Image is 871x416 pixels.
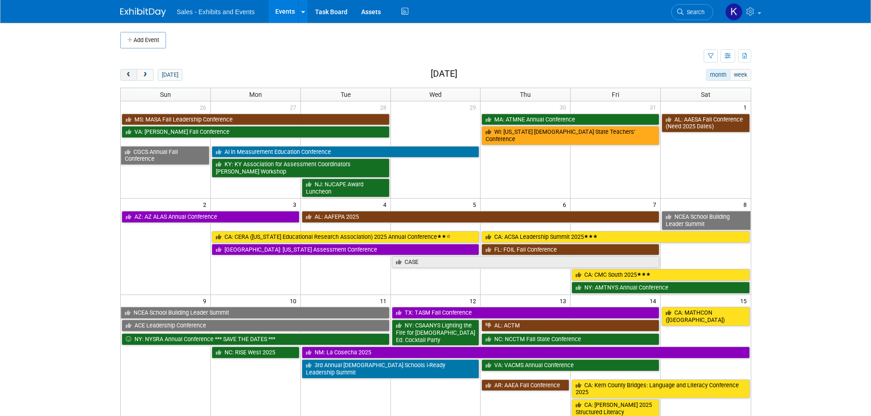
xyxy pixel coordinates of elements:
a: TX: TASM Fall Conference [392,307,660,319]
a: FL: FOIL Fall Conference [481,244,659,256]
span: Mon [249,91,262,98]
a: CA: CMC South 2025 [572,269,749,281]
span: 5 [472,199,480,210]
span: 26 [199,101,210,113]
span: Fri [612,91,619,98]
a: VA: VACMS Annual Conference [481,359,659,371]
span: 7 [652,199,660,210]
span: 13 [559,295,570,306]
a: Search [671,4,713,20]
a: CA: Kern County Bridges: Language and Literacy Conference 2025 [572,379,749,398]
img: ExhibitDay [120,8,166,17]
span: 9 [202,295,210,306]
button: [DATE] [158,69,182,81]
span: 3 [292,199,300,210]
span: Wed [429,91,442,98]
a: NY: CSAANYS Lighting the Fire for [DEMOGRAPHIC_DATA] Ed. Cocktail Party [392,320,480,346]
a: KY: KY Association for Assessment Coordinators [PERSON_NAME] Workshop [212,158,390,177]
span: 28 [379,101,390,113]
a: MA: ATMNE Annual Conference [481,114,659,126]
a: AI in Measurement Education Conference [212,146,480,158]
span: 12 [469,295,480,306]
h2: [DATE] [431,69,457,79]
a: CA: MATHCON ([GEOGRAPHIC_DATA]) [662,307,749,326]
img: Kara Haven [725,3,743,21]
a: MS: MASA Fall Leadership Conference [122,114,390,126]
a: ACE Leadership Conference [122,320,390,332]
a: 3rd Annual [DEMOGRAPHIC_DATA] Schools i-Ready Leadership Summit [302,359,480,378]
span: 11 [379,295,390,306]
button: next [137,69,154,81]
a: CA: ACSA Leadership Summit 2025 [481,231,749,243]
a: [GEOGRAPHIC_DATA]: [US_STATE] Assessment Conference [212,244,480,256]
a: NCEA School Building Leader Summit [121,307,390,319]
a: CASE [392,256,660,268]
a: NC: RISE West 2025 [212,347,299,358]
a: WI: [US_STATE] [DEMOGRAPHIC_DATA] State Teachers’ Conference [481,126,659,145]
a: AL: AAESA Fall Conference (Need 2025 Dates) [662,114,749,132]
a: CGCS Annual Fall Conference [121,146,209,165]
span: 4 [382,199,390,210]
span: 10 [289,295,300,306]
span: 1 [743,101,751,113]
span: 2 [202,199,210,210]
a: AR: AAEA Fall Conference [481,379,569,391]
a: NC: NCCTM Fall State Conference [481,333,659,345]
a: VA: [PERSON_NAME] Fall Conference [122,126,390,138]
span: Search [684,9,705,16]
span: Sun [160,91,171,98]
a: NCEA School Building Leader Summit [662,211,750,230]
span: 6 [562,199,570,210]
a: AL: ACTM [481,320,659,332]
button: month [706,69,730,81]
a: AL: AAFEPA 2025 [302,211,659,223]
span: Thu [520,91,531,98]
span: Sales - Exhibits and Events [177,8,255,16]
button: prev [120,69,137,81]
span: Sat [701,91,711,98]
span: 8 [743,199,751,210]
span: 14 [649,295,660,306]
span: 30 [559,101,570,113]
span: 27 [289,101,300,113]
a: NY: NYSRA Annual Conference *** SAVE THE DATES *** [122,333,390,345]
span: 31 [649,101,660,113]
span: 29 [469,101,480,113]
button: week [730,69,751,81]
span: 15 [739,295,751,306]
a: CA: CERA ([US_STATE] Educational Research Association) 2025 Annual Conference [212,231,480,243]
a: NY: AMTNYS Annual Conference [572,282,749,294]
a: NM: La Cosecha 2025 [302,347,750,358]
a: NJ: NJCAPE Award Luncheon [302,179,390,197]
span: Tue [341,91,351,98]
a: AZ: AZ ALAS Annual Conference [122,211,299,223]
button: Add Event [120,32,166,48]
